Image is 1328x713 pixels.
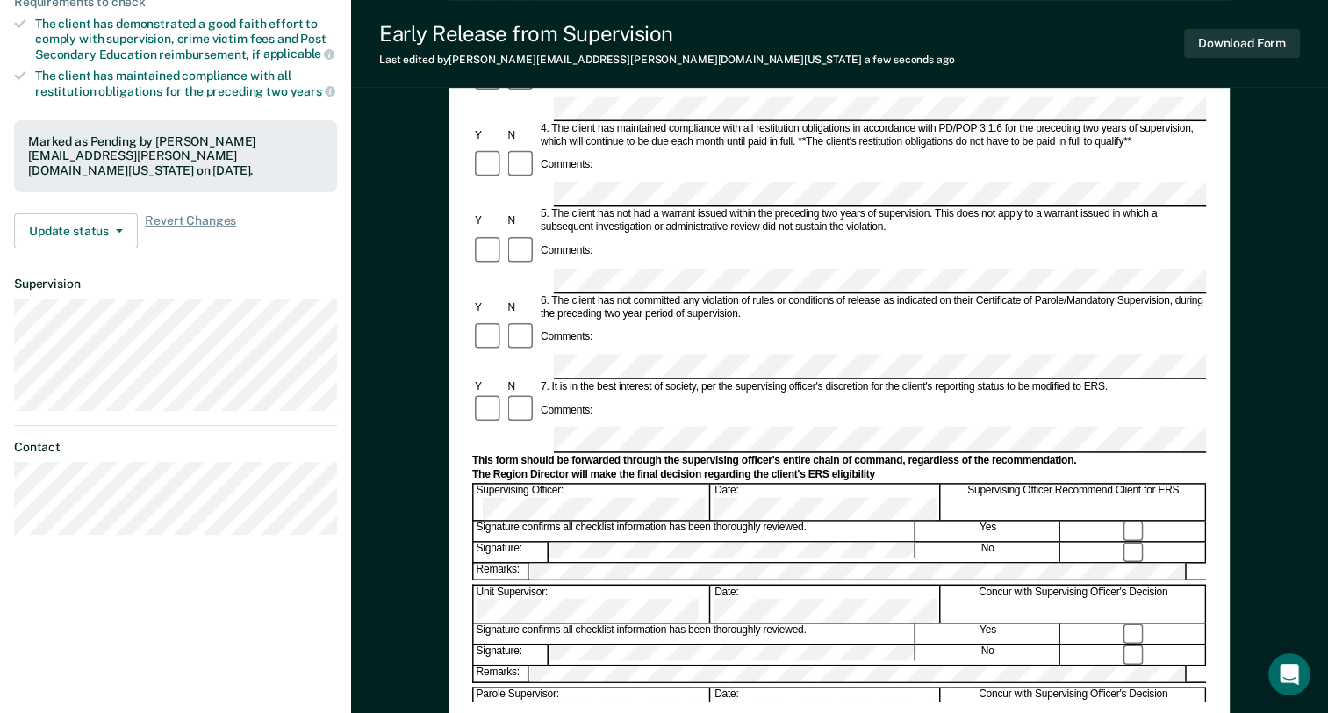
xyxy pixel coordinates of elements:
[474,624,915,644] div: Signature confirms all checklist information has been thoroughly reviewed.
[538,245,595,258] div: Comments:
[506,301,538,314] div: N
[472,129,505,142] div: Y
[474,522,915,541] div: Signature confirms all checklist information has been thoroughly reviewed.
[916,522,1060,541] div: Yes
[942,484,1206,521] div: Supervising Officer Recommend Client for ERS
[538,122,1206,148] div: 4. The client has maintained compliance with all restitution obligations in accordance with PD/PO...
[472,301,505,314] div: Y
[474,484,711,521] div: Supervising Officer:
[291,84,335,98] span: years
[472,380,505,393] div: Y
[472,454,1206,467] div: This form should be forwarded through the supervising officer's entire chain of command, regardle...
[865,54,955,66] span: a few seconds ago
[538,208,1206,234] div: 5. The client has not had a warrant issued within the preceding two years of supervision. This do...
[942,586,1206,623] div: Concur with Supervising Officer's Decision
[472,468,1206,481] div: The Region Director will make the final decision regarding the client's ERS eligibility
[916,543,1060,562] div: No
[506,380,538,393] div: N
[472,215,505,228] div: Y
[14,213,138,248] button: Update status
[538,159,595,172] div: Comments:
[538,294,1206,320] div: 6. The client has not committed any violation of rules or conditions of release as indicated on t...
[916,624,1060,644] div: Yes
[474,666,530,681] div: Remarks:
[14,440,337,455] dt: Contact
[538,404,595,417] div: Comments:
[1268,653,1310,695] div: Open Intercom Messenger
[474,543,549,562] div: Signature:
[538,331,595,344] div: Comments:
[712,586,940,623] div: Date:
[379,54,955,66] div: Last edited by [PERSON_NAME][EMAIL_ADDRESS][PERSON_NAME][DOMAIN_NAME][US_STATE]
[14,277,337,292] dt: Supervision
[712,484,940,521] div: Date:
[538,380,1206,393] div: 7. It is in the best interest of society, per the supervising officer's discretion for the client...
[916,645,1060,665] div: No
[474,586,711,623] div: Unit Supervisor:
[474,564,530,580] div: Remarks:
[506,215,538,228] div: N
[145,213,236,248] span: Revert Changes
[28,134,323,178] div: Marked as Pending by [PERSON_NAME][EMAIL_ADDRESS][PERSON_NAME][DOMAIN_NAME][US_STATE] on [DATE].
[1184,29,1300,58] button: Download Form
[506,129,538,142] div: N
[474,645,549,665] div: Signature:
[379,21,955,47] div: Early Release from Supervision
[35,17,337,61] div: The client has demonstrated a good faith effort to comply with supervision, crime victim fees and...
[263,47,334,61] span: applicable
[35,68,337,98] div: The client has maintained compliance with all restitution obligations for the preceding two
